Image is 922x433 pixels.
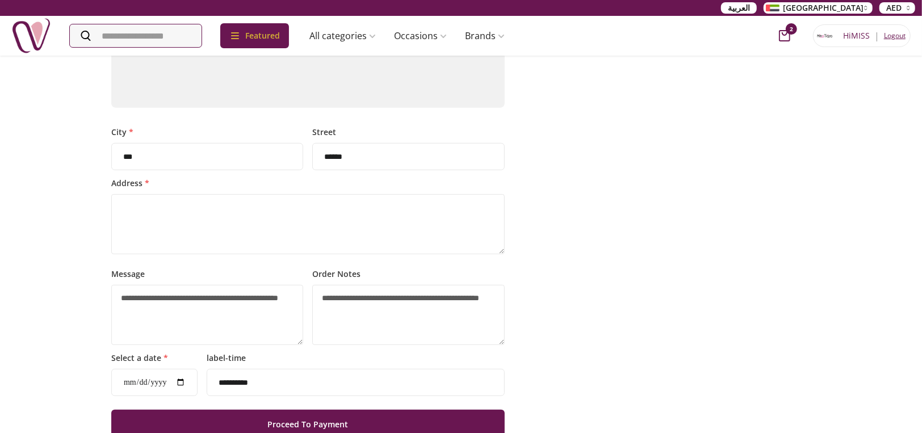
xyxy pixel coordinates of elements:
[385,24,456,47] a: Occasions
[874,29,879,43] span: |
[884,31,906,40] button: Logout
[111,179,505,187] label: Address
[728,2,750,14] span: العربية
[766,5,779,11] img: Arabic_dztd3n.png
[70,24,202,47] input: Search
[300,24,385,47] a: All categories
[786,23,797,35] span: 2
[879,2,915,14] button: AED
[111,128,303,136] label: City
[816,27,834,45] img: User Avatar
[11,16,51,56] img: Nigwa-uae-gifts
[111,354,198,362] label: Select a date
[456,24,514,47] a: Brands
[764,2,873,14] button: [GEOGRAPHIC_DATA]
[886,2,902,14] span: AED
[111,270,303,278] label: Message
[783,2,864,14] span: [GEOGRAPHIC_DATA]
[843,30,870,41] span: Hi MISS
[220,23,289,48] div: Featured
[207,354,505,362] label: label-time
[312,270,504,278] label: Order Notes
[779,30,790,41] button: cart-button
[312,128,504,136] label: Street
